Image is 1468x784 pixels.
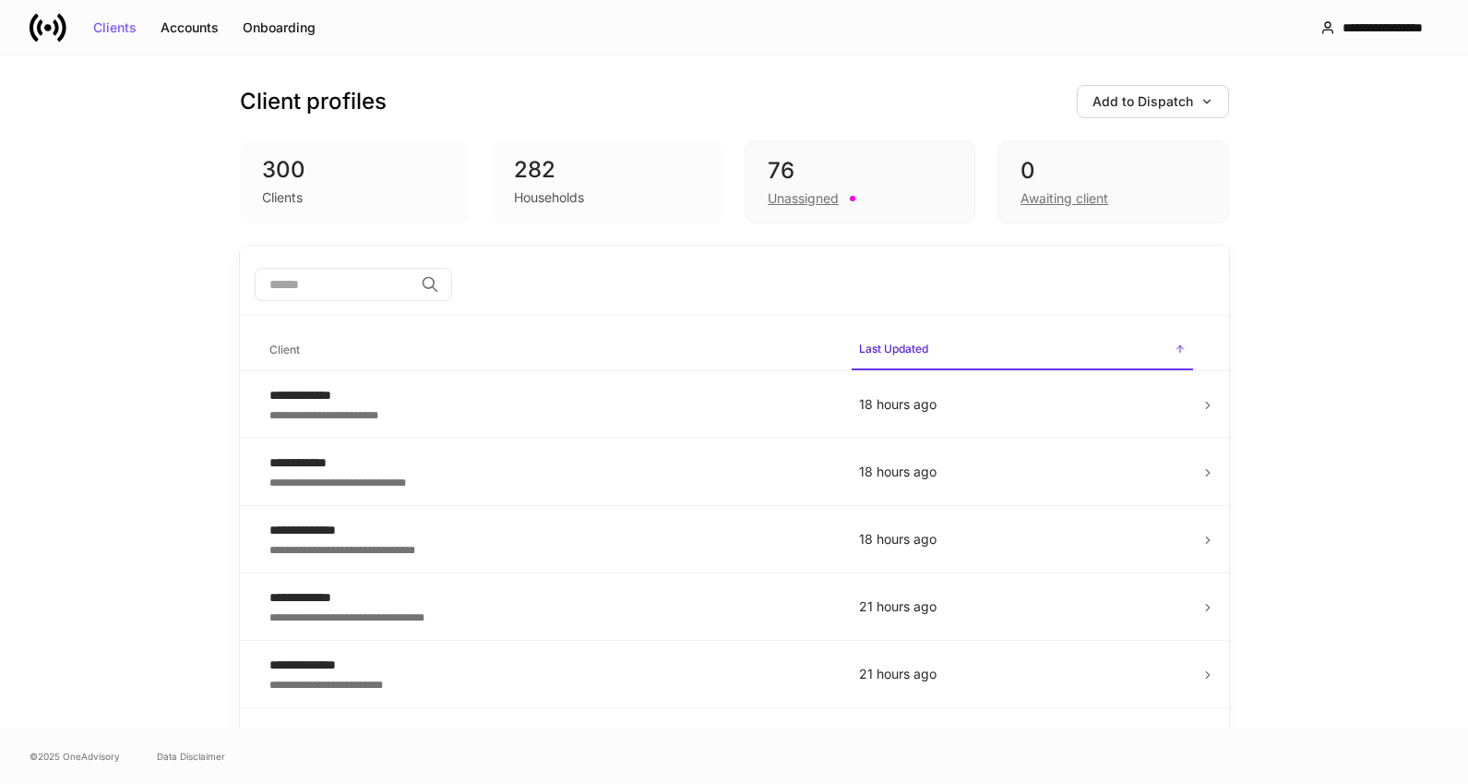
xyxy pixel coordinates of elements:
[231,13,328,42] button: Onboarding
[93,21,137,34] div: Clients
[262,155,448,185] div: 300
[149,13,231,42] button: Accounts
[262,332,837,369] span: Client
[30,749,120,764] span: © 2025 OneAdvisory
[1092,95,1213,108] div: Add to Dispatch
[269,341,300,358] h6: Client
[1077,85,1229,118] button: Add to Dispatch
[1020,189,1108,208] div: Awaiting client
[745,140,975,223] div: 76Unassigned
[859,665,1186,683] p: 21 hours ago
[859,463,1186,481] p: 18 hours ago
[81,13,149,42] button: Clients
[768,156,952,186] div: 76
[997,140,1228,223] div: 0Awaiting client
[240,87,387,116] h3: Client profiles
[157,749,225,764] a: Data Disclaimer
[859,395,1186,414] p: 18 hours ago
[262,188,303,207] div: Clients
[243,21,316,34] div: Onboarding
[161,21,219,34] div: Accounts
[859,530,1186,549] p: 18 hours ago
[1020,156,1205,186] div: 0
[514,188,584,207] div: Households
[859,340,928,357] h6: Last Updated
[859,597,1186,616] p: 21 hours ago
[852,331,1193,370] span: Last Updated
[768,189,839,208] div: Unassigned
[514,155,700,185] div: 282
